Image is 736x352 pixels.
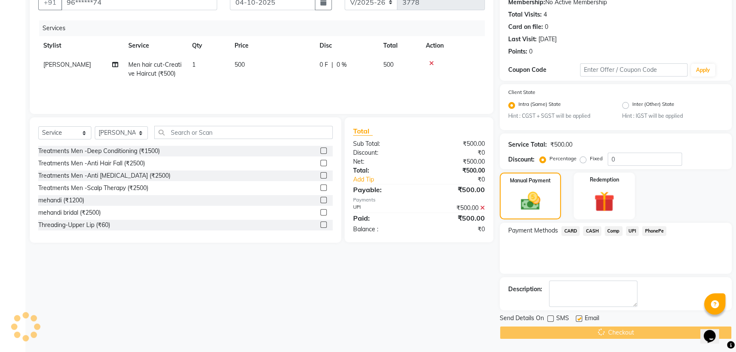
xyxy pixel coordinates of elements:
span: 0 % [337,60,347,69]
th: Qty [187,36,229,55]
div: ₹500.00 [419,204,491,213]
span: Email [585,314,599,324]
span: 0 F [320,60,328,69]
div: Net: [347,157,419,166]
span: Payment Methods [508,226,558,235]
div: mehandi (₹1200) [38,196,84,205]
th: Total [378,36,421,55]
div: [DATE] [538,35,557,44]
div: ₹0 [419,148,491,157]
th: Stylist [38,36,123,55]
th: Disc [314,36,378,55]
span: 1 [192,61,195,68]
label: Inter (Other) State [632,100,674,111]
span: UPI [626,226,639,236]
div: ₹500.00 [419,139,491,148]
label: Intra (Same) State [518,100,561,111]
div: mehandi bridal (₹2500) [38,208,101,217]
th: Action [421,36,485,55]
input: Enter Offer / Coupon Code [580,63,688,77]
div: Total Visits: [508,10,542,19]
img: _cash.svg [515,190,546,212]
div: ₹500.00 [419,157,491,166]
div: ₹500.00 [419,185,491,195]
div: Paid: [347,213,419,223]
span: CARD [561,226,580,236]
div: Points: [508,47,527,56]
th: Price [229,36,314,55]
label: Client State [508,88,535,96]
div: 4 [544,10,547,19]
div: Threading-Upper Lip (₹60) [38,221,110,230]
label: Manual Payment [510,177,551,185]
span: SMS [556,314,569,324]
span: Men hair cut-Creative Haircut (₹500) [128,61,181,77]
div: Discount: [347,148,419,157]
small: Hint : CGST + SGST will be applied [508,112,609,120]
span: Comp [605,226,623,236]
div: Balance : [347,225,419,234]
div: 0 [545,23,548,31]
span: 500 [235,61,245,68]
div: Sub Total: [347,139,419,148]
div: ₹500.00 [419,213,491,223]
input: Search or Scan [154,126,333,139]
div: ₹0 [419,225,491,234]
span: 500 [383,61,393,68]
div: Treatments Men -Anti Hair Fall (₹2500) [38,159,145,168]
div: ₹500.00 [419,166,491,175]
iframe: chat widget [700,318,728,343]
div: Payments [353,196,485,204]
button: Apply [691,64,715,77]
span: CASH [583,226,601,236]
div: ₹0 [431,175,491,184]
div: Total: [347,166,419,175]
div: 0 [529,47,532,56]
a: Add Tip [347,175,431,184]
span: Send Details On [500,314,544,324]
th: Service [123,36,187,55]
div: Description: [508,285,542,294]
span: | [331,60,333,69]
div: Discount: [508,155,535,164]
span: PhonePe [642,226,666,236]
div: Treatments Men -Scalp Therapy (₹2500) [38,184,148,193]
div: Last Visit: [508,35,537,44]
div: Payable: [347,185,419,195]
div: ₹500.00 [550,140,572,149]
span: [PERSON_NAME] [43,61,91,68]
span: Total [353,127,373,136]
div: Services [39,20,491,36]
img: _gift.svg [588,189,621,214]
label: Percentage [549,155,577,162]
div: Treatments Men -Anti [MEDICAL_DATA] (₹2500) [38,171,170,180]
div: Coupon Code [508,65,580,74]
small: Hint : IGST will be applied [622,112,723,120]
div: Service Total: [508,140,547,149]
div: Card on file: [508,23,543,31]
label: Fixed [590,155,603,162]
label: Redemption [590,176,619,184]
div: UPI [347,204,419,213]
div: Treatments Men -Deep Conditioning (₹1500) [38,147,160,156]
